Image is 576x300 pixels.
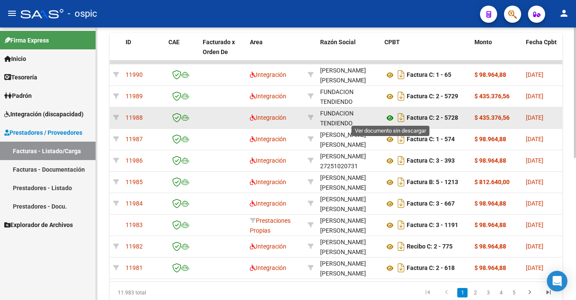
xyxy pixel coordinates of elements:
[320,66,378,84] div: 27419478127
[4,109,84,119] span: Integración (discapacidad)
[526,39,557,45] span: Fecha Cpbt
[126,264,143,271] span: 11981
[526,221,543,228] span: [DATE]
[474,264,506,271] strong: $ 98.964,88
[126,179,143,185] span: 11985
[320,109,378,127] div: 30715605976
[396,175,407,189] i: Descargar documento
[526,157,543,164] span: [DATE]
[526,114,543,121] span: [DATE]
[126,157,143,164] span: 11986
[250,217,291,234] span: Prestaciones Propias
[126,243,143,250] span: 11982
[320,87,378,116] div: FUNDACION TENDIENDO PUENTES
[396,154,407,167] i: Descargar documento
[4,73,37,82] span: Tesorería
[320,39,356,45] span: Razón Social
[470,288,480,297] a: 2
[384,39,400,45] span: CPBT
[250,243,286,250] span: Integración
[396,261,407,275] i: Descargar documento
[250,71,286,78] span: Integración
[126,200,143,207] span: 11984
[526,93,543,100] span: [DATE]
[522,33,561,71] datatable-header-cell: Fecha Cpbt
[203,39,235,55] span: Facturado x Orden De
[320,237,378,257] div: [PERSON_NAME] [PERSON_NAME]
[509,288,519,297] a: 5
[250,200,286,207] span: Integración
[320,66,378,85] div: [PERSON_NAME] [PERSON_NAME]
[407,115,458,121] strong: Factura C: 2 - 5728
[250,93,286,100] span: Integración
[457,288,468,297] a: 1
[250,157,286,164] span: Integración
[456,285,469,300] li: page 1
[522,288,538,297] a: go to next page
[507,285,520,300] li: page 5
[250,136,286,142] span: Integración
[526,200,543,207] span: [DATE]
[320,152,366,161] div: [PERSON_NAME]
[122,33,165,71] datatable-header-cell: ID
[165,33,199,71] datatable-header-cell: CAE
[4,128,82,137] span: Prestadores / Proveedores
[495,285,507,300] li: page 4
[474,200,506,207] strong: $ 98.964,88
[4,54,26,64] span: Inicio
[320,237,378,255] div: 23227544074
[320,130,378,148] div: 27402690378
[381,33,471,71] datatable-header-cell: CPBT
[407,243,453,250] strong: Recibo C: 2 - 775
[526,179,543,185] span: [DATE]
[407,72,451,79] strong: Factura C: 1 - 65
[559,8,569,18] mat-icon: person
[126,114,143,121] span: 11988
[250,114,286,121] span: Integración
[320,259,378,279] div: [PERSON_NAME] [PERSON_NAME]
[526,136,543,142] span: [DATE]
[407,179,458,186] strong: Factura B: 5 - 1213
[250,264,286,271] span: Integración
[526,243,543,250] span: [DATE]
[396,218,407,232] i: Descargar documento
[474,136,506,142] strong: $ 98.964,88
[407,93,458,100] strong: Factura C: 2 - 5729
[4,91,32,100] span: Padrón
[126,71,143,78] span: 11990
[320,173,378,191] div: 20278632947
[407,200,455,207] strong: Factura C: 3 - 667
[396,132,407,146] i: Descargar documento
[396,197,407,210] i: Descargar documento
[420,288,436,297] a: go to first page
[168,39,180,45] span: CAE
[407,158,455,164] strong: Factura C: 3 - 393
[320,152,378,170] div: 27251020731
[526,71,543,78] span: [DATE]
[407,222,458,229] strong: Factura C: 3 - 1191
[126,39,131,45] span: ID
[246,33,304,71] datatable-header-cell: Area
[474,179,510,185] strong: $ 812.640,00
[474,243,506,250] strong: $ 98.964,88
[320,130,378,150] div: [PERSON_NAME] [PERSON_NAME]
[4,220,73,230] span: Explorador de Archivos
[396,239,407,253] i: Descargar documento
[320,194,378,214] div: [PERSON_NAME] [PERSON_NAME]
[320,216,378,234] div: 23328032074
[126,93,143,100] span: 11989
[496,288,506,297] a: 4
[526,264,543,271] span: [DATE]
[4,36,49,45] span: Firma Express
[126,136,143,142] span: 11987
[396,89,407,103] i: Descargar documento
[474,221,506,228] strong: $ 98.964,88
[320,259,378,277] div: 27284870005
[126,221,143,228] span: 11983
[317,33,381,71] datatable-header-cell: Razón Social
[407,136,455,143] strong: Factura C: 1 - 574
[407,265,455,272] strong: Factura C: 2 - 618
[320,216,378,236] div: [PERSON_NAME] [PERSON_NAME]
[474,114,510,121] strong: $ 435.376,56
[396,68,407,82] i: Descargar documento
